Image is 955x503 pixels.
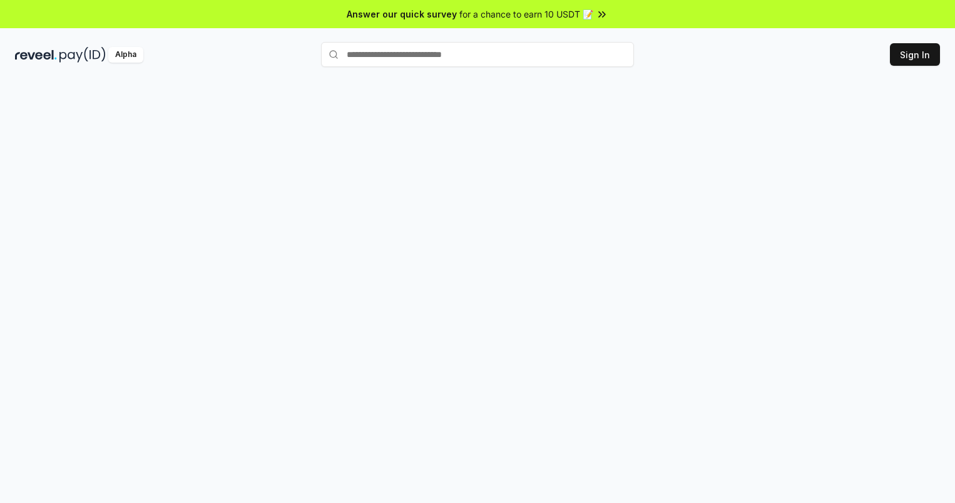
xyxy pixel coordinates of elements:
span: Answer our quick survey [347,8,457,21]
img: reveel_dark [15,47,57,63]
div: Alpha [108,47,143,63]
img: pay_id [59,47,106,63]
button: Sign In [890,43,940,66]
span: for a chance to earn 10 USDT 📝 [459,8,593,21]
